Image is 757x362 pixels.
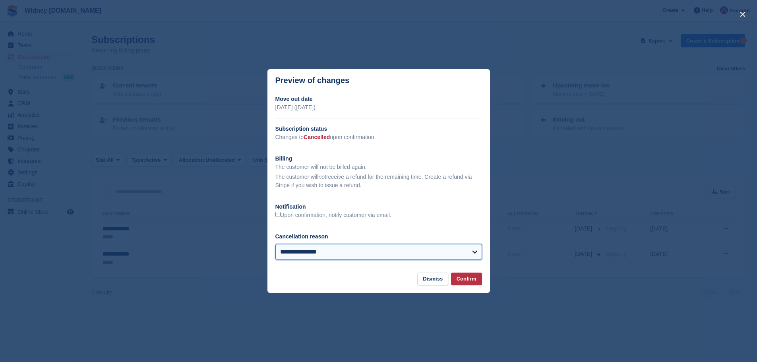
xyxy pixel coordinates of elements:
button: close [736,8,749,21]
p: The customer will receive a refund for the remaining time. Create a refund via Stripe if you wish... [275,173,482,190]
h2: Billing [275,155,482,163]
p: Changes to upon confirmation. [275,133,482,141]
p: [DATE] ([DATE]) [275,103,482,112]
h2: Notification [275,203,482,211]
label: Upon confirmation, notify customer via email. [275,212,391,219]
button: Confirm [451,273,482,286]
p: The customer will not be billed again. [275,163,482,171]
p: Preview of changes [275,76,350,85]
span: Cancelled [304,134,330,140]
input: Upon confirmation, notify customer via email. [275,212,281,217]
h2: Subscription status [275,125,482,133]
h2: Move out date [275,95,482,103]
button: Dismiss [417,273,448,286]
em: not [318,174,326,180]
label: Cancellation reason [275,233,328,240]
